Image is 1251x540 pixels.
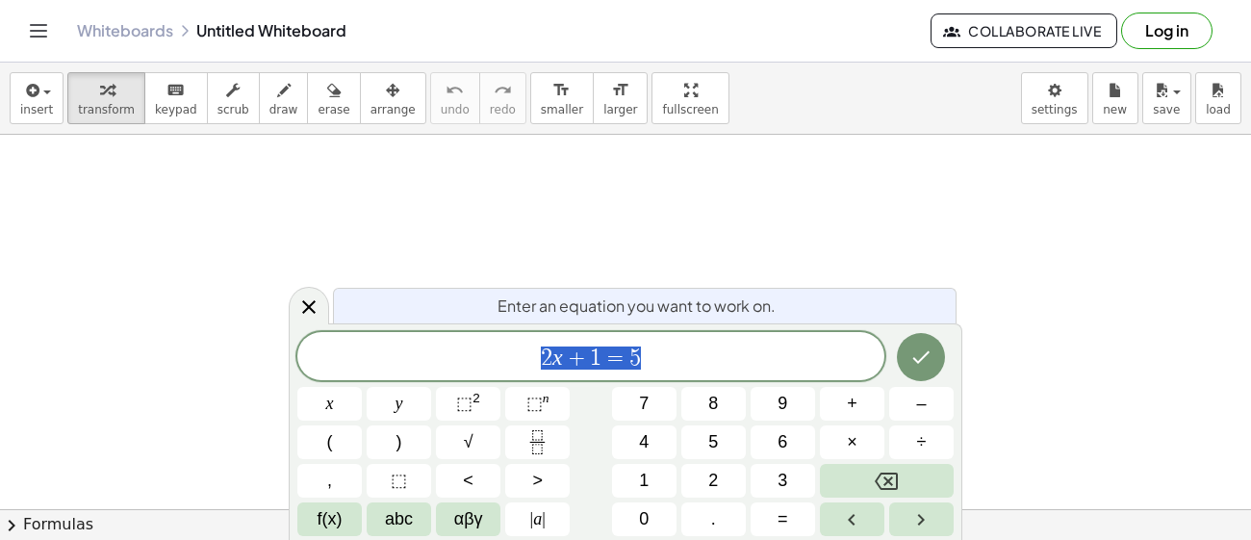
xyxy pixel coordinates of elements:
span: ⬚ [456,394,472,413]
span: 1 [639,468,649,494]
span: 6 [778,429,787,455]
span: abc [385,506,413,532]
button: save [1142,72,1191,124]
button: Times [820,425,884,459]
i: redo [494,79,512,102]
span: redo [490,103,516,116]
button: load [1195,72,1241,124]
button: undoundo [430,72,480,124]
span: 9 [778,391,787,417]
button: ( [297,425,362,459]
span: x [326,391,334,417]
i: keyboard [166,79,185,102]
span: ÷ [917,429,927,455]
span: ⬚ [526,394,543,413]
button: 1 [612,464,677,498]
span: + [847,391,857,417]
button: ) [367,425,431,459]
button: 5 [681,425,746,459]
span: larger [603,103,637,116]
button: scrub [207,72,260,124]
i: undo [446,79,464,102]
span: 5 [629,347,641,370]
span: y [396,391,403,417]
span: 0 [639,506,649,532]
button: transform [67,72,145,124]
button: insert [10,72,64,124]
span: save [1153,103,1180,116]
sup: n [543,391,549,405]
button: format_sizelarger [593,72,648,124]
span: 8 [708,391,718,417]
button: arrange [360,72,426,124]
button: Greek alphabet [436,502,500,536]
span: < [463,468,473,494]
span: = [601,347,629,370]
span: | [530,509,534,528]
span: × [847,429,857,455]
button: new [1092,72,1138,124]
button: y [367,387,431,421]
span: 1 [590,347,601,370]
span: Collaborate Live [947,22,1101,39]
button: Backspace [820,464,954,498]
button: Plus [820,387,884,421]
button: Less than [436,464,500,498]
span: 3 [778,468,787,494]
button: keyboardkeypad [144,72,208,124]
button: Alphabet [367,502,431,536]
span: fullscreen [662,103,718,116]
i: format_size [552,79,571,102]
span: new [1103,103,1127,116]
button: Right arrow [889,502,954,536]
span: transform [78,103,135,116]
span: undo [441,103,470,116]
button: Collaborate Live [931,13,1117,48]
span: draw [269,103,298,116]
span: ⬚ [391,468,407,494]
button: 4 [612,425,677,459]
button: Toggle navigation [23,15,54,46]
button: erase [307,72,360,124]
span: ( [327,429,333,455]
span: keypad [155,103,197,116]
button: Divide [889,425,954,459]
button: draw [259,72,309,124]
span: 5 [708,429,718,455]
button: 8 [681,387,746,421]
span: a [530,506,546,532]
button: Functions [297,502,362,536]
button: x [297,387,362,421]
span: αβγ [454,506,483,532]
button: Absolute value [505,502,570,536]
button: Minus [889,387,954,421]
sup: 2 [472,391,480,405]
i: format_size [611,79,629,102]
span: smaller [541,103,583,116]
span: settings [1032,103,1078,116]
span: 2 [708,468,718,494]
span: erase [318,103,349,116]
button: Placeholder [367,464,431,498]
span: 7 [639,391,649,417]
button: Superscript [505,387,570,421]
button: 7 [612,387,677,421]
button: 6 [751,425,815,459]
button: 0 [612,502,677,536]
button: . [681,502,746,536]
span: . [711,506,716,532]
button: Done [897,333,945,381]
a: Whiteboards [77,21,173,40]
span: ) [396,429,402,455]
span: load [1206,103,1231,116]
span: + [563,347,591,370]
span: 4 [639,429,649,455]
span: insert [20,103,53,116]
var: x [552,345,563,370]
span: , [327,468,332,494]
button: redoredo [479,72,526,124]
button: 3 [751,464,815,498]
button: 9 [751,387,815,421]
span: > [532,468,543,494]
span: √ [464,429,473,455]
